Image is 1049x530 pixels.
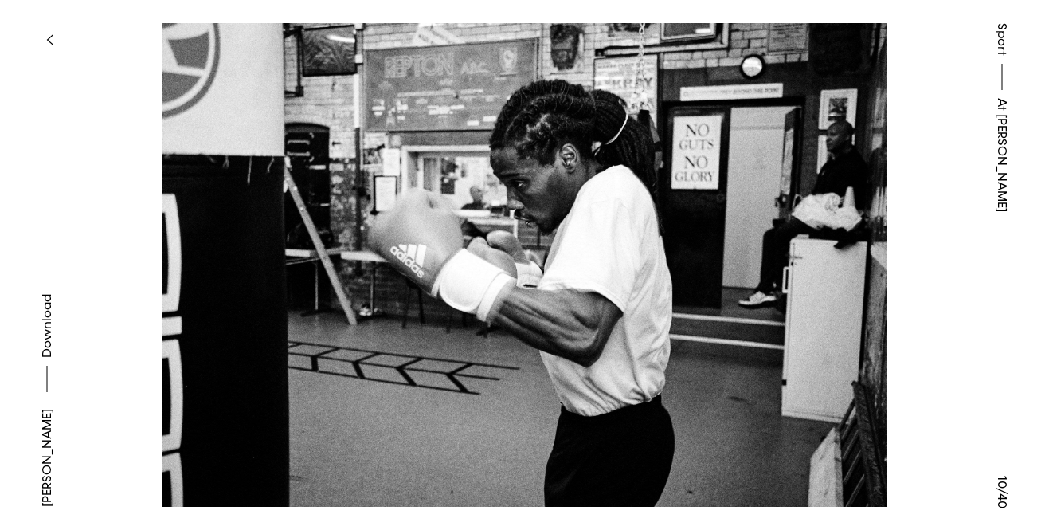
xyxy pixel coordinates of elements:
a: Sport [992,23,1012,56]
a: [PERSON_NAME] [37,409,57,507]
span: At [PERSON_NAME] [992,98,1012,212]
button: Download asset [37,294,57,400]
span: Download [39,294,55,358]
